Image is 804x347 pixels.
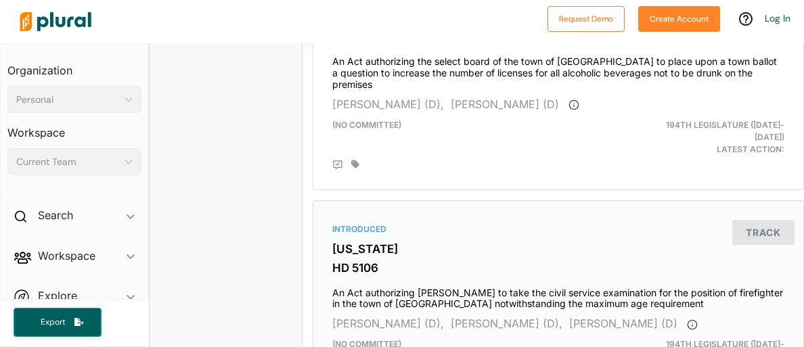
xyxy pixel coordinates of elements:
span: 194th Legislature ([DATE]-[DATE]) [666,120,784,142]
span: [PERSON_NAME] (D) [451,97,559,111]
div: Latest Action: [637,119,795,156]
h4: An Act authorizing [PERSON_NAME] to take the civil service examination for the position of firefi... [332,281,784,310]
h3: Workspace [7,113,141,143]
div: Introduced [332,223,784,235]
h3: [US_STATE] [332,242,784,256]
h3: Organization [7,51,141,80]
button: Request Demo [548,6,625,32]
h3: HD 5106 [332,261,784,275]
a: Log In [765,12,790,24]
div: Add tags [351,160,359,169]
span: [PERSON_NAME] (D), [332,317,444,330]
div: (no committee) [322,119,637,156]
span: [PERSON_NAME] (D), [451,317,562,330]
h2: Search [38,208,73,223]
div: Personal [16,93,119,107]
button: Export [14,308,102,337]
span: [PERSON_NAME] (D) [569,317,677,330]
span: [PERSON_NAME] (D), [332,97,444,111]
span: Export [31,317,74,328]
button: Create Account [638,6,720,32]
h4: An Act authorizing the select board of the town of [GEOGRAPHIC_DATA] to place upon a town ballot ... [332,49,784,90]
div: Add Position Statement [332,160,343,170]
button: Track [732,220,795,245]
div: Current Team [16,155,119,169]
a: Create Account [638,11,720,25]
a: Request Demo [548,11,625,25]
